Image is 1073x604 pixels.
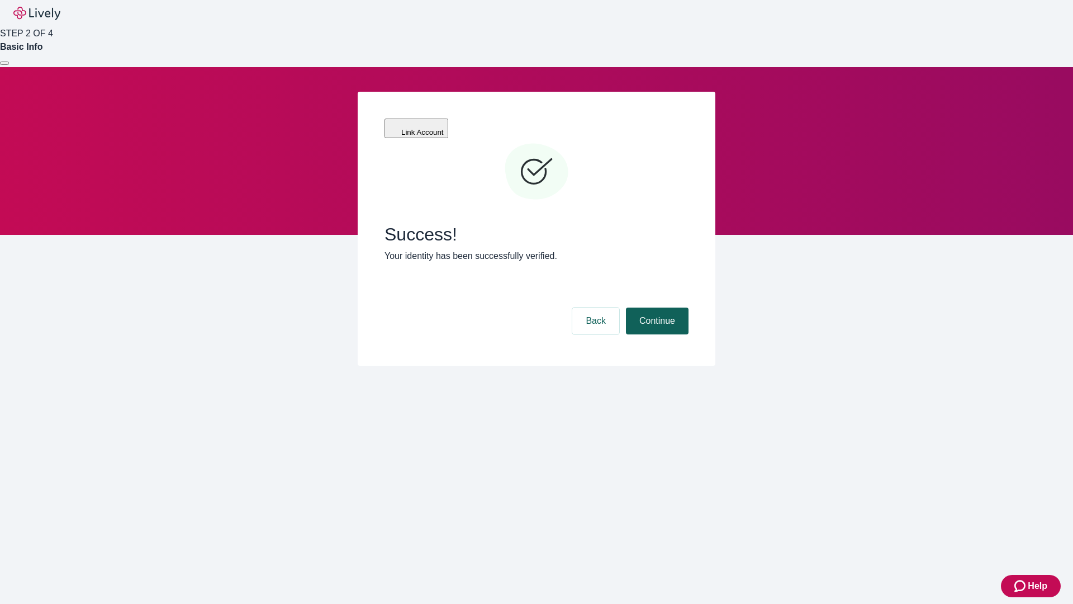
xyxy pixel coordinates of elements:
span: Success! [384,224,689,245]
p: Your identity has been successfully verified. [384,249,689,263]
button: Zendesk support iconHelp [1001,575,1061,597]
svg: Zendesk support icon [1014,579,1028,593]
span: Help [1028,579,1047,593]
img: Lively [13,7,60,20]
button: Link Account [384,119,448,138]
button: Continue [626,308,689,334]
button: Back [572,308,619,334]
svg: Checkmark icon [503,139,570,206]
